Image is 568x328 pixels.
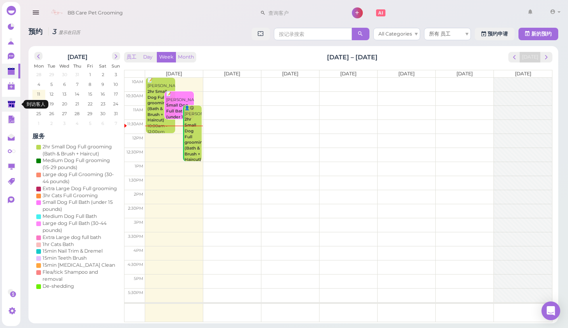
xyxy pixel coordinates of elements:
span: 21 [75,100,80,107]
span: 30 [61,71,68,78]
span: 8 [88,81,92,88]
span: 10am [132,79,143,84]
div: Extra Large dog full bath [43,234,101,241]
div: 👤😋 [PERSON_NAME] 11:00am - 1:00pm [184,105,201,180]
span: 30 [99,110,106,117]
span: 1 [89,71,92,78]
span: 5 [50,81,53,88]
div: 2hr Small Dog Full grooming (Bath & Brush + Haircut) [43,143,118,157]
span: 6 [62,81,67,88]
span: 17 [113,91,119,98]
span: 28 [35,71,42,78]
span: 13 [62,91,67,98]
div: Medium Dog Full Bath [43,213,97,220]
div: Extra Large Dog Full grooming [43,185,117,192]
span: 所有 员工 [429,31,451,37]
span: 3 [62,120,66,127]
span: BB Care Pet Grooming [67,2,123,24]
div: Open Intercom Messenger [541,301,560,320]
span: 4 [75,120,79,127]
span: 11:30am [127,121,143,127]
button: prev [34,52,43,60]
span: 1:30pm [129,178,143,183]
span: 2 [101,71,105,78]
span: [DATE] [224,71,240,77]
h2: [DATE] [67,52,87,61]
i: 3 [48,27,80,36]
div: Medium Dog Full grooming (15-29 pounds) [43,157,118,171]
div: Small Dog Full Bath (under 15 pounds) [43,199,118,213]
span: 10:30am [126,93,143,98]
span: 5pm [134,276,143,281]
span: 4pm [133,248,143,253]
span: [DATE] [282,71,298,77]
span: Fri [87,63,93,69]
input: 查询客户 [266,7,341,19]
a: 预约申请 [475,28,515,40]
h2: [DATE] – [DATE] [327,53,378,62]
span: 28 [74,110,80,117]
span: 3pm [134,220,143,225]
span: 3:30pm [128,234,143,239]
span: Tue [48,63,55,69]
button: 新的预约 [518,28,558,40]
span: 19 [49,100,55,107]
span: Wed [59,63,69,69]
span: All Categories [378,31,412,37]
span: 7 [75,81,79,88]
button: 员工 [124,52,139,62]
span: 1 [37,120,40,127]
span: 27 [61,110,67,117]
span: Thu [73,63,81,69]
button: Week [157,52,176,62]
button: next [112,52,120,60]
button: next [540,52,552,62]
span: Sun [112,63,120,69]
span: 2pm [134,192,143,197]
span: 新的预约 [531,31,552,37]
span: 6 [101,120,105,127]
button: Month [176,52,196,62]
button: Day [138,52,157,62]
span: 7 [114,120,118,127]
div: 15min Teeth Brush [43,255,87,262]
span: 2:30pm [128,206,143,211]
span: 5 [88,120,92,127]
span: 1pm [135,164,143,169]
span: 15 [87,91,93,98]
span: 26 [48,110,55,117]
span: 23 [100,100,106,107]
span: 9 [101,81,105,88]
span: [DATE] [456,71,473,77]
b: 2hr Small Dog Full grooming (Bath & Brush + Haircut) [185,117,205,162]
span: 31 [75,71,80,78]
button: prev [508,52,520,62]
b: Small Dog Full Bath (under 15 pounds) [166,103,188,125]
span: 29 [48,71,55,78]
input: 按记录搜索 [274,28,352,40]
span: 22 [87,100,93,107]
b: 2hr Small Dog Full grooming (Bath & Brush + Haircut) [147,89,168,123]
span: 31 [113,110,119,117]
span: 预约 [28,27,44,36]
span: 11 [36,91,41,98]
span: 14 [74,91,80,98]
span: [DATE] [340,71,357,77]
span: 4:30pm [128,262,143,267]
span: Mon [34,63,44,69]
div: Large dog Full Bath (30-44 pounds) [43,220,118,234]
button: [DATE] [520,52,541,62]
div: 15min [MEDICAL_DATA] Clean [43,262,115,269]
span: 5:30pm [128,290,143,295]
span: 20 [61,100,68,107]
span: 12:30pm [126,150,143,155]
span: 2 [50,120,53,127]
span: 12pm [132,135,143,141]
div: 3hr Cats Full Grooming [43,192,98,199]
span: Sat [99,63,106,69]
div: 📝 [PERSON_NAME] 10:30am [166,91,194,132]
span: 4 [37,81,41,88]
span: 11am [133,107,143,112]
span: 25 [35,110,42,117]
div: 15min Nail Trim & Dremel [43,248,103,255]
